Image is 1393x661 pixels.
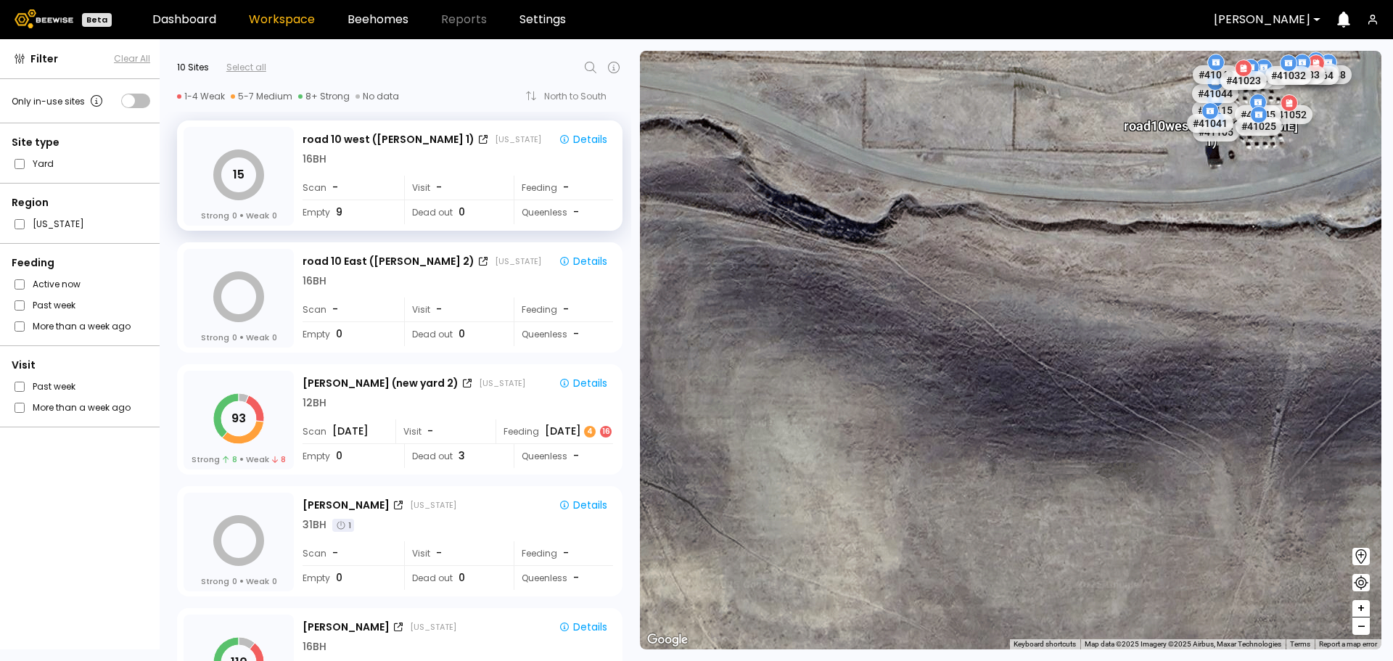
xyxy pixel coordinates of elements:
[201,332,277,343] div: Strong Weak
[348,14,408,25] a: Beehomes
[231,91,292,102] div: 5-7 Medium
[1352,600,1370,617] button: +
[303,376,459,391] div: [PERSON_NAME] (new yard 2)
[559,620,607,633] div: Details
[441,14,487,25] span: Reports
[303,254,474,269] div: road 10 East ([PERSON_NAME] 2)
[201,210,277,221] div: Strong Weak
[644,631,691,649] a: Open this area in Google Maps (opens a new window)
[1187,113,1233,132] div: # 41041
[332,519,354,532] div: 1
[436,302,442,317] span: -
[232,210,237,221] span: 0
[459,448,465,464] span: 3
[544,92,617,101] div: North to South
[1266,105,1312,124] div: # 41052
[303,200,394,224] div: Empty
[559,133,607,146] div: Details
[232,575,237,587] span: 0
[192,453,286,465] div: Strong Weak
[1357,617,1365,636] span: –
[1192,101,1238,120] div: # 41115
[303,541,394,565] div: Scan
[303,444,394,468] div: Empty
[404,566,504,590] div: Dead out
[356,91,399,102] div: No data
[514,297,613,321] div: Feeding
[573,570,579,586] span: -
[404,200,504,224] div: Dead out
[563,546,570,561] div: -
[395,419,495,443] div: Visit
[1235,104,1281,123] div: # 41045
[303,419,394,443] div: Scan
[600,426,612,438] div: 16
[303,639,326,654] div: 16 BH
[332,302,338,317] span: -
[303,566,394,590] div: Empty
[12,255,150,271] div: Feeding
[514,566,613,590] div: Queenless
[496,419,613,443] div: Feeding
[332,424,369,439] span: [DATE]
[1265,65,1312,84] div: # 41032
[436,180,442,195] span: -
[303,274,326,289] div: 16 BH
[514,444,613,468] div: Queenless
[495,255,541,267] div: [US_STATE]
[514,200,613,224] div: Queenless
[1193,122,1239,141] div: # 41105
[332,180,338,195] span: -
[404,541,504,565] div: Visit
[459,205,465,220] span: 0
[12,195,150,210] div: Region
[459,327,465,342] span: 0
[33,379,75,394] label: Past week
[114,52,150,65] button: Clear All
[223,453,237,465] span: 8
[514,176,613,200] div: Feeding
[404,444,504,468] div: Dead out
[553,617,613,636] button: Details
[303,297,394,321] div: Scan
[152,14,216,25] a: Dashboard
[303,176,394,200] div: Scan
[479,377,525,389] div: [US_STATE]
[272,332,277,343] span: 0
[201,575,277,587] div: Strong Weak
[644,631,691,649] img: Google
[573,205,579,220] span: -
[584,426,596,438] div: 4
[33,297,75,313] label: Past week
[332,546,338,561] span: -
[336,327,342,342] span: 0
[249,14,315,25] a: Workspace
[298,91,350,102] div: 8+ Strong
[303,152,326,167] div: 16 BH
[459,570,465,586] span: 0
[1192,84,1238,103] div: # 41044
[1319,640,1377,648] a: Report a map error
[545,424,613,439] div: [DATE]
[33,400,131,415] label: More than a week ago
[33,156,54,171] label: Yard
[15,9,73,28] img: Beewise logo
[404,176,504,200] div: Visit
[303,620,390,635] div: [PERSON_NAME]
[559,377,607,390] div: Details
[336,570,342,586] span: 0
[1085,640,1281,648] span: Map data ©2025 Imagery ©2025 Airbus, Maxar Technologies
[303,517,326,533] div: 31 BH
[336,448,342,464] span: 0
[1290,640,1310,648] a: Terms (opens in new tab)
[404,297,504,321] div: Visit
[33,216,84,231] label: [US_STATE]
[559,255,607,268] div: Details
[303,322,394,346] div: Empty
[1124,102,1298,148] div: road 10 west ([PERSON_NAME] 1)
[553,130,613,149] button: Details
[410,499,456,511] div: [US_STATE]
[336,205,342,220] span: 9
[1357,599,1365,617] span: +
